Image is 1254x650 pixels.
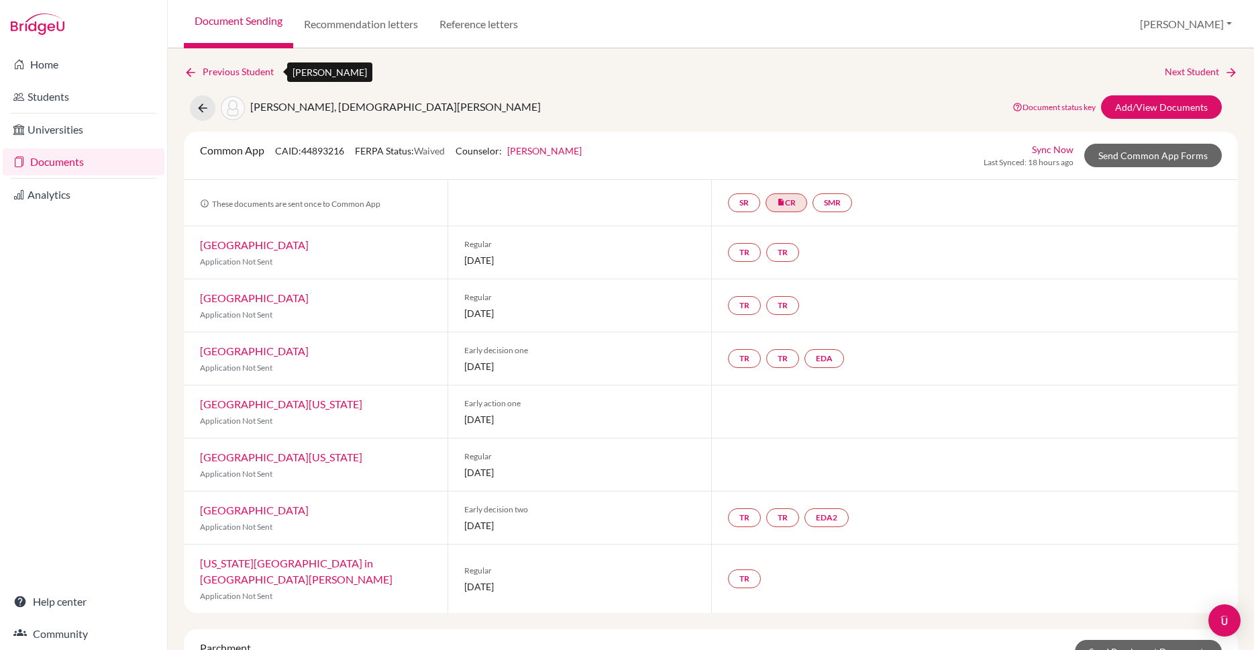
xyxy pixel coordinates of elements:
a: EDA2 [804,508,849,527]
a: Universities [3,116,164,143]
a: Send Common App Forms [1084,144,1222,167]
a: TR [766,296,799,315]
a: insert_drive_fileCR [766,193,807,212]
a: [US_STATE][GEOGRAPHIC_DATA] in [GEOGRAPHIC_DATA][PERSON_NAME] [200,557,393,586]
span: Application Not Sent [200,522,272,532]
span: Early decision two [464,504,695,516]
span: Last Synced: 18 hours ago [984,156,1074,169]
a: SR [728,193,760,212]
a: Community [3,620,164,647]
a: TR [728,349,761,368]
a: [GEOGRAPHIC_DATA] [200,504,309,516]
span: Regular [464,238,695,250]
a: Analytics [3,181,164,208]
span: Application Not Sent [200,416,272,426]
i: insert_drive_file [777,198,785,206]
a: TR [728,243,761,262]
span: Early action one [464,398,695,410]
span: [DATE] [464,412,695,426]
span: [DATE] [464,359,695,373]
a: Students [3,83,164,110]
span: [DATE] [464,253,695,267]
a: TR [766,243,799,262]
img: Bridge-U [11,13,64,35]
a: Home [3,51,164,78]
a: SMR [813,193,852,212]
a: TR [728,296,761,315]
span: [DATE] [464,465,695,479]
a: [GEOGRAPHIC_DATA][US_STATE] [200,451,362,463]
span: Early decision one [464,344,695,357]
div: [PERSON_NAME] [287,62,372,82]
a: Previous Student [184,64,284,79]
a: [GEOGRAPHIC_DATA] [200,344,309,357]
a: Next Student [1165,64,1238,79]
a: EDA [804,349,844,368]
span: [DATE] [464,579,695,594]
a: TR [728,508,761,527]
span: FERPA Status: [355,145,445,156]
a: Add/View Documents [1101,95,1222,119]
span: Regular [464,565,695,577]
a: [GEOGRAPHIC_DATA] [200,238,309,251]
div: Open Intercom Messenger [1208,604,1241,637]
a: [GEOGRAPHIC_DATA][US_STATE] [200,398,362,410]
span: Application Not Sent [200,257,272,267]
span: Regular [464,451,695,463]
a: Help center [3,588,164,615]
span: CAID: 44893216 [275,145,344,156]
a: [PERSON_NAME] [507,145,582,156]
a: Document status key [1012,102,1096,112]
span: Application Not Sent [200,363,272,373]
span: Application Not Sent [200,591,272,601]
span: Application Not Sent [200,469,272,479]
span: Waived [414,145,445,156]
span: Common App [200,144,264,156]
button: [PERSON_NAME] [1134,11,1238,37]
a: TR [766,508,799,527]
a: Sync Now [1032,142,1074,156]
span: Counselor: [456,145,582,156]
span: These documents are sent once to Common App [200,199,380,209]
span: [DATE] [464,518,695,532]
span: [PERSON_NAME], [DEMOGRAPHIC_DATA][PERSON_NAME] [250,100,541,113]
span: [DATE] [464,306,695,320]
span: Regular [464,291,695,304]
a: TR [766,349,799,368]
a: [GEOGRAPHIC_DATA] [200,291,309,304]
span: Application Not Sent [200,310,272,320]
a: Documents [3,148,164,175]
a: TR [728,569,761,588]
